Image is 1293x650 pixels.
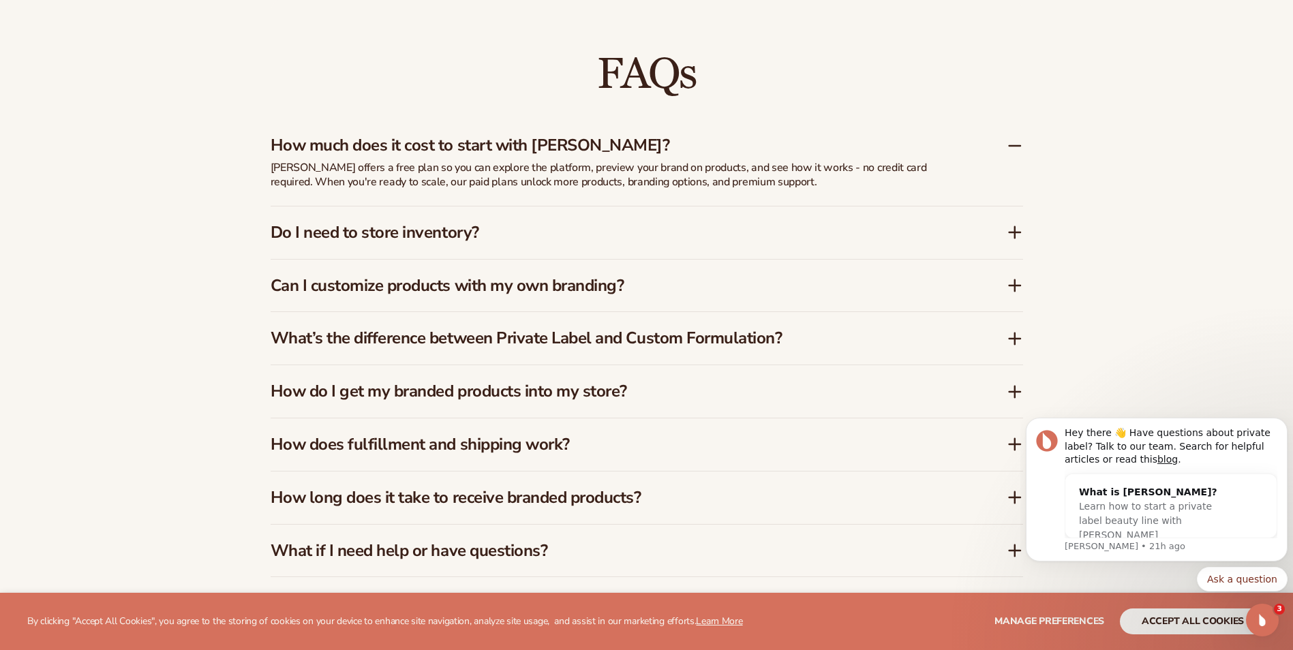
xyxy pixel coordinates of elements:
a: Learn More [696,615,742,628]
iframe: Intercom notifications message [1020,373,1293,613]
span: Manage preferences [994,615,1104,628]
h2: FAQs [271,52,1023,97]
span: 3 [1274,604,1285,615]
button: Manage preferences [994,608,1104,634]
h3: How does fulfillment and shipping work? [271,435,966,454]
p: By clicking "Accept All Cookies", you agree to the storing of cookies on your device to enhance s... [27,616,743,628]
p: [PERSON_NAME] offers a free plan so you can explore the platform, preview your brand on products,... [271,161,952,189]
h3: How long does it take to receive branded products? [271,488,966,508]
h3: What’s the difference between Private Label and Custom Formulation? [271,328,966,348]
button: accept all cookies [1120,608,1266,634]
h3: Do I need to store inventory? [271,223,966,243]
h3: Can I customize products with my own branding? [271,276,966,296]
h3: How do I get my branded products into my store? [271,382,966,401]
h3: How much does it cost to start with [PERSON_NAME]? [271,136,966,155]
iframe: Intercom live chat [1246,604,1279,636]
h3: What if I need help or have questions? [271,541,966,561]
